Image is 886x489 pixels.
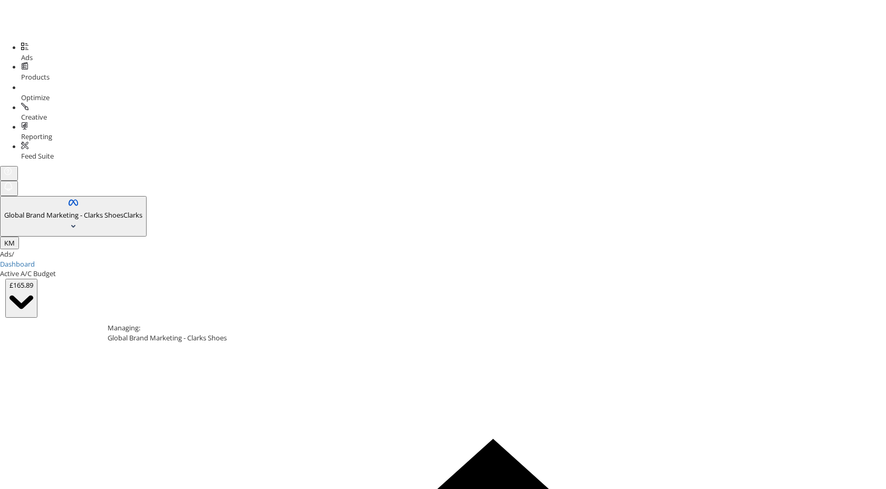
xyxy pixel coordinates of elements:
span: Products [21,72,50,82]
span: KM [4,238,15,248]
div: Managing: [108,323,879,333]
div: Global Brand Marketing - Clarks Shoes [108,333,879,343]
span: Optimize [21,93,50,102]
div: £165.89 [9,280,33,290]
span: Feed Suite [21,151,54,161]
span: Reporting [21,132,52,141]
span: Clarks [123,210,142,220]
span: Creative [21,112,47,122]
span: Global Brand Marketing - Clarks Shoes [4,210,123,220]
span: / [12,249,14,259]
button: £165.89 [5,279,37,318]
span: Ads [21,53,33,62]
